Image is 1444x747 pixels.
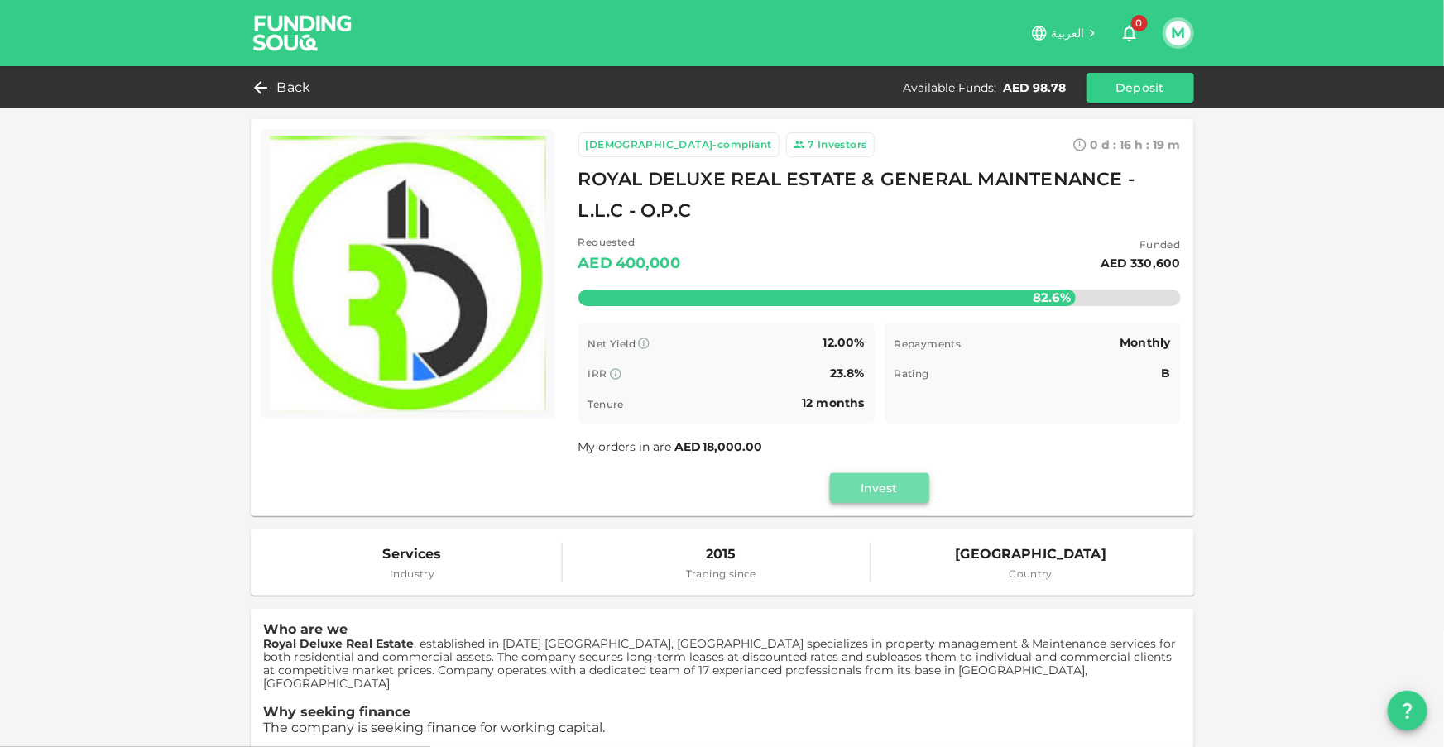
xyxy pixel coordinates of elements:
span: Services [383,543,442,566]
span: m [1168,137,1181,152]
span: 0 [1091,137,1099,152]
div: Remaining : [578,277,627,290]
span: Who are we [264,621,348,637]
span: [GEOGRAPHIC_DATA] [956,543,1107,566]
div: Investors [818,136,867,153]
div: AED 69,400.00 [631,277,693,290]
div: 7 [808,136,814,153]
img: Marketplace Logo [270,136,546,412]
span: العربية [1052,26,1085,41]
span: d : [1102,137,1117,152]
strong: Royal Deluxe Real Estate [264,636,415,651]
span: Why seeking finance [264,704,411,720]
span: The company is seeking finance for working capital. [264,720,606,735]
span: 0 [1131,15,1148,31]
span: 18,000.00 [703,439,763,454]
span: Tenure [588,398,624,410]
button: Invest [830,473,929,503]
span: Funded [1101,237,1181,253]
span: Monthly [1120,335,1171,350]
div: AED 98.78 [1004,79,1067,96]
span: Rating [895,367,929,380]
span: Back [277,76,311,99]
button: question [1388,691,1427,730]
div: [DEMOGRAPHIC_DATA]-compliant [586,136,772,153]
span: Repayments [895,338,962,350]
div: Available Funds : [904,79,997,96]
span: Time remaining [895,398,978,410]
button: 0 [1113,17,1146,50]
span: Country [956,566,1107,582]
span: Industry [383,566,442,582]
span: B [1161,395,1170,410]
span: 19 [1154,137,1165,152]
span: ROYAL DELUXE REAL ESTATE & GENERAL MAINTENANCE - L.L.C - O.P.C [578,164,1181,227]
span: AED [675,439,702,454]
span: B [1161,366,1170,381]
span: My orders in are [578,439,765,454]
span: 12 months [802,395,864,410]
span: 12.00% [823,335,865,350]
p: , established in [DATE] [GEOGRAPHIC_DATA], [GEOGRAPHIC_DATA] specializes in property management &... [264,637,1181,690]
span: IRR [588,367,607,380]
button: M [1166,21,1191,45]
span: Net Yield [588,338,636,350]
span: Requested [578,234,681,251]
span: 23.8% [830,366,865,381]
div: 330,600 [1130,253,1180,274]
span: Trading since [686,566,756,582]
button: Deposit [1087,73,1194,103]
span: h : [1135,137,1150,152]
span: 2015 [686,543,756,566]
span: 16 [1120,137,1132,152]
